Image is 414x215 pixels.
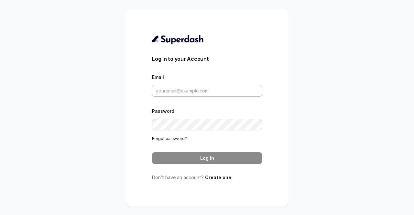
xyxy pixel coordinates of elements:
[205,175,231,180] a: Create one
[152,85,262,97] input: youremail@example.com
[152,108,174,114] label: Password
[152,55,262,63] h3: Log In to your Account
[152,152,262,164] button: Log In
[152,136,187,141] a: Forgot password?
[152,174,262,181] p: Don’t have an account?
[152,74,164,80] label: Email
[152,34,204,45] img: light.svg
